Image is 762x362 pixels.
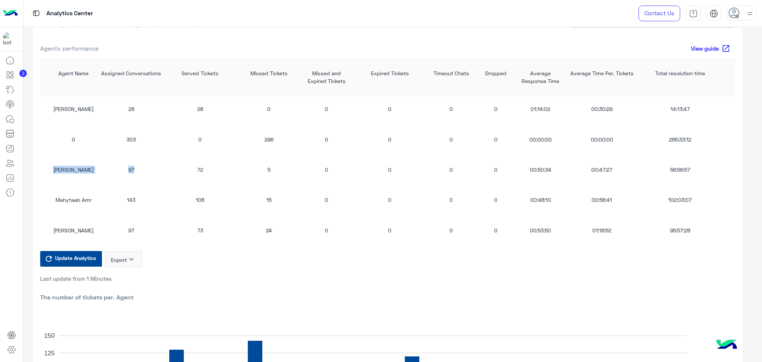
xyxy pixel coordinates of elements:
div: Agent Name [51,69,96,85]
div: Average Response Time [520,69,561,85]
div: 0 [353,196,427,204]
img: 1403182699927242 [3,32,16,46]
img: tab [710,9,718,18]
div: 14:13:47 [643,105,717,113]
img: profile [745,9,755,18]
div: 0 [304,226,349,234]
img: tab [32,9,41,18]
div: 0 [304,136,349,143]
div: 303 [100,136,163,143]
p: Analytics Center [47,9,93,19]
div: Missed Tickets [237,69,301,85]
div: 00:00:00 [565,136,639,143]
div: 0 [431,136,472,143]
div: Assigned Conversations [100,69,163,85]
div: Timeout Chats [431,69,472,85]
div: 00:53:50 [520,226,561,234]
div: 01:14:02 [520,105,561,113]
span: View guide [691,44,719,53]
div: 0 [476,196,516,204]
div: Total resolution time [643,69,717,85]
div: Dropped [476,69,516,85]
div: 97 [100,226,163,234]
div: 0 [476,105,516,113]
div: 0 [476,136,516,143]
div: 0 [431,226,472,234]
div: 0 [353,166,427,174]
div: 0 [431,105,472,113]
div: 0 [304,196,349,204]
div: [PERSON_NAME] [51,105,96,113]
div: 72 [167,166,234,174]
div: 0 [353,105,427,113]
button: Exportkeyboard_arrow_down [105,251,142,267]
div: 0 [304,105,349,113]
div: 296 [237,136,301,143]
div: 0 [353,226,427,234]
div: 00:50:34 [520,166,561,174]
a: View guideopen_in_new [683,41,735,55]
div: 97 [100,166,163,174]
a: Contact Us [638,6,680,21]
div: 143 [100,196,163,204]
img: Logo [3,6,18,21]
div: 00:47:27 [565,166,639,174]
span: Agents performance [40,44,99,53]
img: tab [689,9,698,18]
div: 73 [167,226,234,234]
div: Missed and Expired Tickets [304,69,349,85]
div: 5 [237,166,301,174]
h2: The number of tickets per. Agent [40,293,735,301]
div: 0 [353,136,427,143]
div: 0 [476,166,516,174]
button: Update Analytics [40,251,102,267]
div: Average Time Per. Tickets [565,69,639,85]
img: hulul-logo.png [714,332,740,358]
div: 56:56:57 [643,166,717,174]
div: 108 [167,196,234,204]
div: [PERSON_NAME] [51,166,96,174]
div: 102:03:07 [643,196,717,204]
div: 00:00:00 [520,136,561,143]
div: Expired Tickets [353,69,427,85]
div: 00:48:10 [520,196,561,204]
div: 0 [51,136,96,143]
span: Last update from 1 Minutes [40,275,112,282]
div: 15 [237,196,301,204]
div: Served Tickets [167,69,234,85]
div: Mahytaab Amr [51,196,96,204]
div: 24 [237,226,301,234]
text: 125 [44,350,54,357]
div: 28 [100,105,163,113]
div: 01:18:52 [565,226,639,234]
div: 28 [167,105,234,113]
div: 95:57:28 [643,226,717,234]
a: tab [686,6,701,21]
text: 150 [44,333,54,340]
div: 0 [304,166,349,174]
span: Update Analytics [53,253,98,263]
div: 265:33:12 [643,136,717,143]
div: 0 [167,136,234,143]
div: 00:56:41 [565,196,639,204]
div: 00:30:29 [565,105,639,113]
div: 0 [431,196,472,204]
i: keyboard_arrow_down [127,255,136,264]
div: 0 [476,226,516,234]
div: 0 [237,105,301,113]
div: 0 [431,166,472,174]
div: [PERSON_NAME] [51,226,96,234]
span: open_in_new [721,44,730,53]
